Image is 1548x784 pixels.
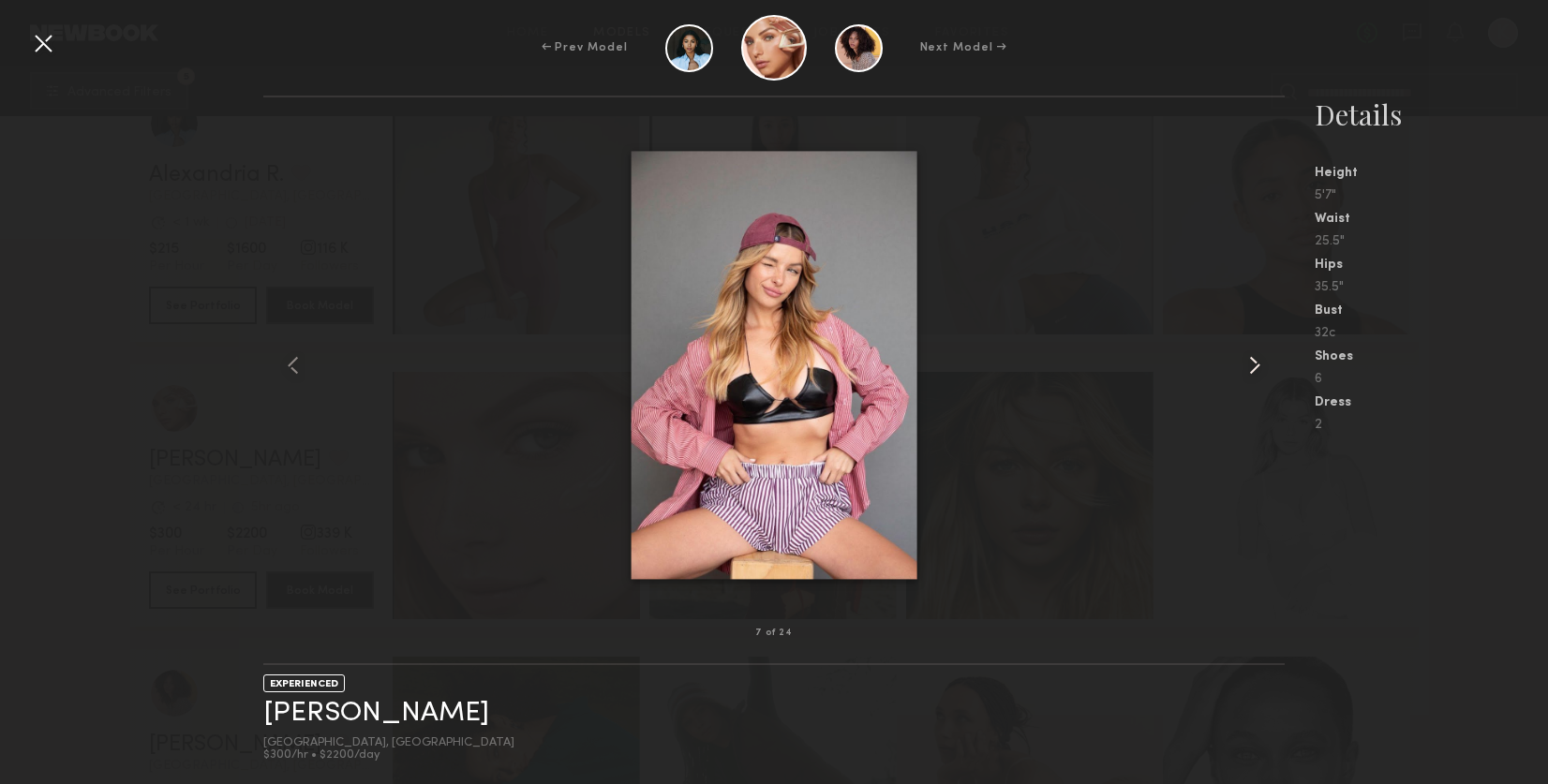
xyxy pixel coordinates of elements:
div: Next Model → [920,39,1007,56]
div: Dress [1315,396,1548,409]
div: Height [1315,167,1548,180]
div: $300/hr • $2200/day [263,749,514,762]
div: ← Prev Model [542,39,628,56]
div: Shoes [1315,350,1548,363]
a: [PERSON_NAME] [263,699,489,728]
div: Hips [1315,259,1548,272]
div: 6 [1315,373,1548,386]
div: Details [1315,96,1548,133]
div: 25.5" [1315,235,1548,248]
div: 35.5" [1315,281,1548,294]
div: 7 of 24 [755,629,792,638]
div: [GEOGRAPHIC_DATA], [GEOGRAPHIC_DATA] [263,737,514,749]
div: 5'7" [1315,189,1548,202]
div: 2 [1315,419,1548,432]
div: EXPERIENCED [263,674,345,692]
div: Waist [1315,213,1548,226]
div: 32c [1315,327,1548,340]
div: Bust [1315,304,1548,318]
